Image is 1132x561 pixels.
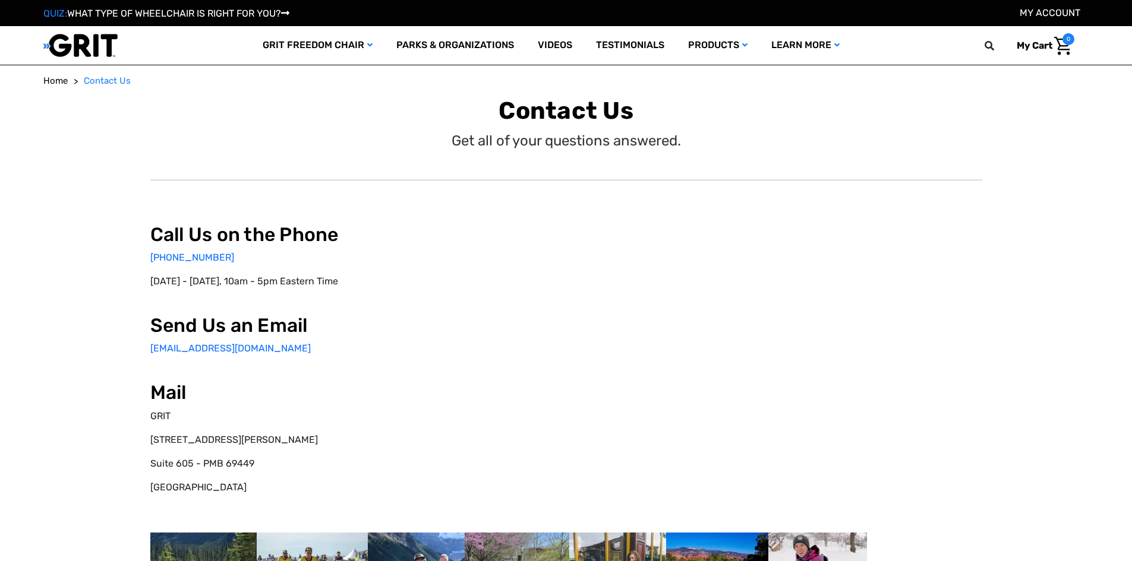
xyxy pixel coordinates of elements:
p: Get all of your questions answered. [452,130,681,151]
iframe: Form 1 [575,223,982,513]
a: [PHONE_NUMBER] [150,252,234,263]
input: Search [990,33,1008,58]
img: GRIT All-Terrain Wheelchair and Mobility Equipment [43,33,118,58]
p: [DATE] - [DATE], 10am - 5pm Eastern Time [150,274,557,289]
a: Home [43,74,68,88]
nav: Breadcrumb [43,74,1089,88]
p: GRIT [150,409,557,423]
a: GRIT Freedom Chair [251,26,384,65]
a: Videos [526,26,584,65]
p: [GEOGRAPHIC_DATA] [150,480,557,495]
span: My Cart [1017,40,1052,51]
span: 0 [1062,33,1074,45]
a: Contact Us [84,74,131,88]
b: Contact Us [499,97,633,125]
span: Contact Us [84,75,131,86]
img: Cart [1054,37,1071,55]
a: QUIZ:WHAT TYPE OF WHEELCHAIR IS RIGHT FOR YOU? [43,8,289,19]
a: [EMAIL_ADDRESS][DOMAIN_NAME] [150,343,311,354]
a: Account [1020,7,1080,18]
a: Parks & Organizations [384,26,526,65]
p: [STREET_ADDRESS][PERSON_NAME] [150,433,557,447]
a: Testimonials [584,26,676,65]
p: Suite 605 - PMB 69449 [150,457,557,471]
a: Cart with 0 items [1008,33,1074,58]
h2: Call Us on the Phone [150,223,557,246]
span: Home [43,75,68,86]
span: QUIZ: [43,8,67,19]
a: Products [676,26,759,65]
h2: Send Us an Email [150,314,557,337]
a: Learn More [759,26,852,65]
h2: Mail [150,381,557,404]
